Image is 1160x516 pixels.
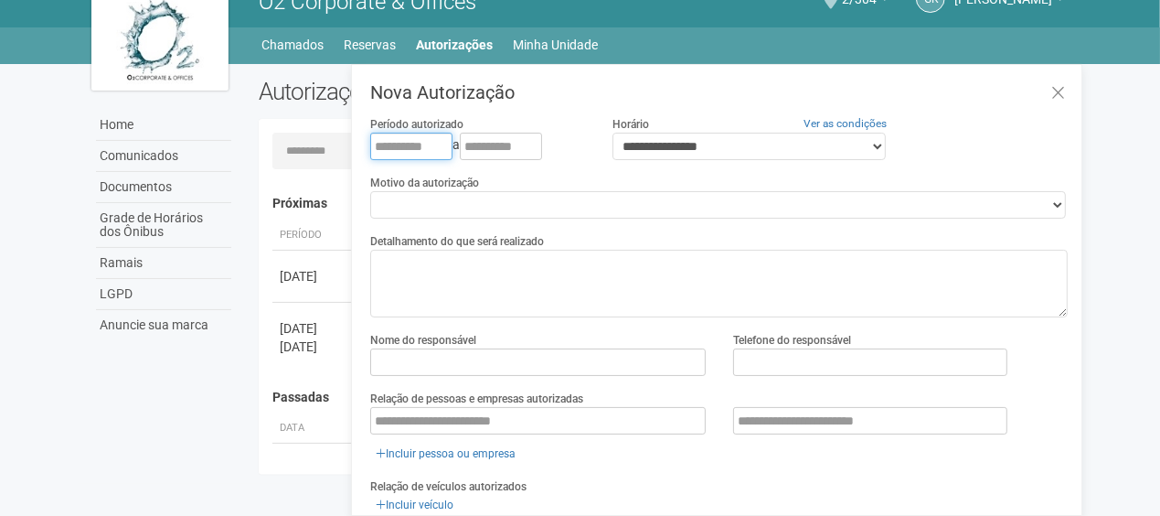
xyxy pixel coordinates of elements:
[96,248,231,279] a: Ramais
[96,310,231,340] a: Anuncie sua marca
[272,220,355,251] th: Período
[272,391,1056,404] h4: Passadas
[370,391,583,407] label: Relação de pessoas e empresas autorizadas
[370,175,479,191] label: Motivo da autorização
[417,32,494,58] a: Autorizações
[345,32,397,58] a: Reservas
[280,460,347,478] div: [DATE]
[370,478,527,495] label: Relação de veículos autorizados
[96,203,231,248] a: Grade de Horários dos Ônibus
[262,32,325,58] a: Chamados
[733,332,851,349] label: Telefone do responsável
[370,133,584,160] div: a
[272,414,355,444] th: Data
[96,141,231,172] a: Comunicados
[96,172,231,203] a: Documentos
[803,117,887,130] a: Ver as condições
[280,338,347,356] div: [DATE]
[96,279,231,310] a: LGPD
[370,116,463,133] label: Período autorizado
[370,233,544,250] label: Detalhamento do que será realizado
[370,332,476,349] label: Nome do responsável
[272,197,1056,210] h4: Próximas
[280,267,347,285] div: [DATE]
[96,110,231,141] a: Home
[612,116,649,133] label: Horário
[514,32,599,58] a: Minha Unidade
[370,83,1068,102] h3: Nova Autorização
[370,495,459,515] a: Incluir veículo
[370,444,521,464] a: Incluir pessoa ou empresa
[280,319,347,338] div: [DATE]
[259,78,650,105] h2: Autorizações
